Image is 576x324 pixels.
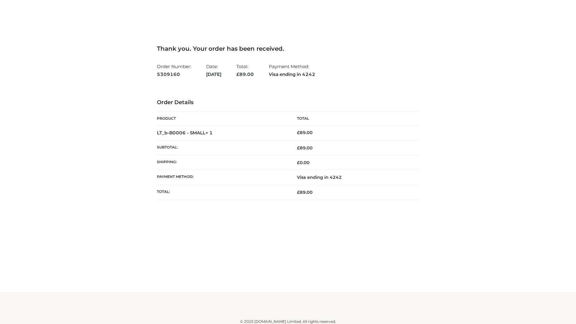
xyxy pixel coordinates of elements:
li: Order Number: [157,61,191,79]
th: Subtotal: [157,140,288,155]
strong: LT_b-B0006 - SMALL [157,130,213,136]
span: £ [297,130,300,135]
th: Payment method: [157,170,288,185]
h3: Thank you. Your order has been received. [157,45,419,52]
span: 89.00 [236,71,254,77]
bdi: 0.00 [297,160,310,165]
span: 89.00 [297,145,313,151]
th: Total: [157,185,288,199]
th: Shipping: [157,155,288,170]
strong: [DATE] [206,70,221,78]
span: £ [297,160,300,165]
li: Payment Method: [269,61,315,79]
span: £ [297,190,300,195]
td: Visa ending in 4242 [288,170,419,185]
span: £ [297,145,300,151]
span: £ [236,71,239,77]
bdi: 89.00 [297,130,313,135]
span: 89.00 [297,190,313,195]
h3: Order Details [157,99,419,106]
li: Total: [236,61,254,79]
strong: × 1 [205,130,213,136]
th: Total [288,112,419,125]
strong: 5309160 [157,70,191,78]
li: Date: [206,61,221,79]
strong: Visa ending in 4242 [269,70,315,78]
th: Product [157,112,288,125]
